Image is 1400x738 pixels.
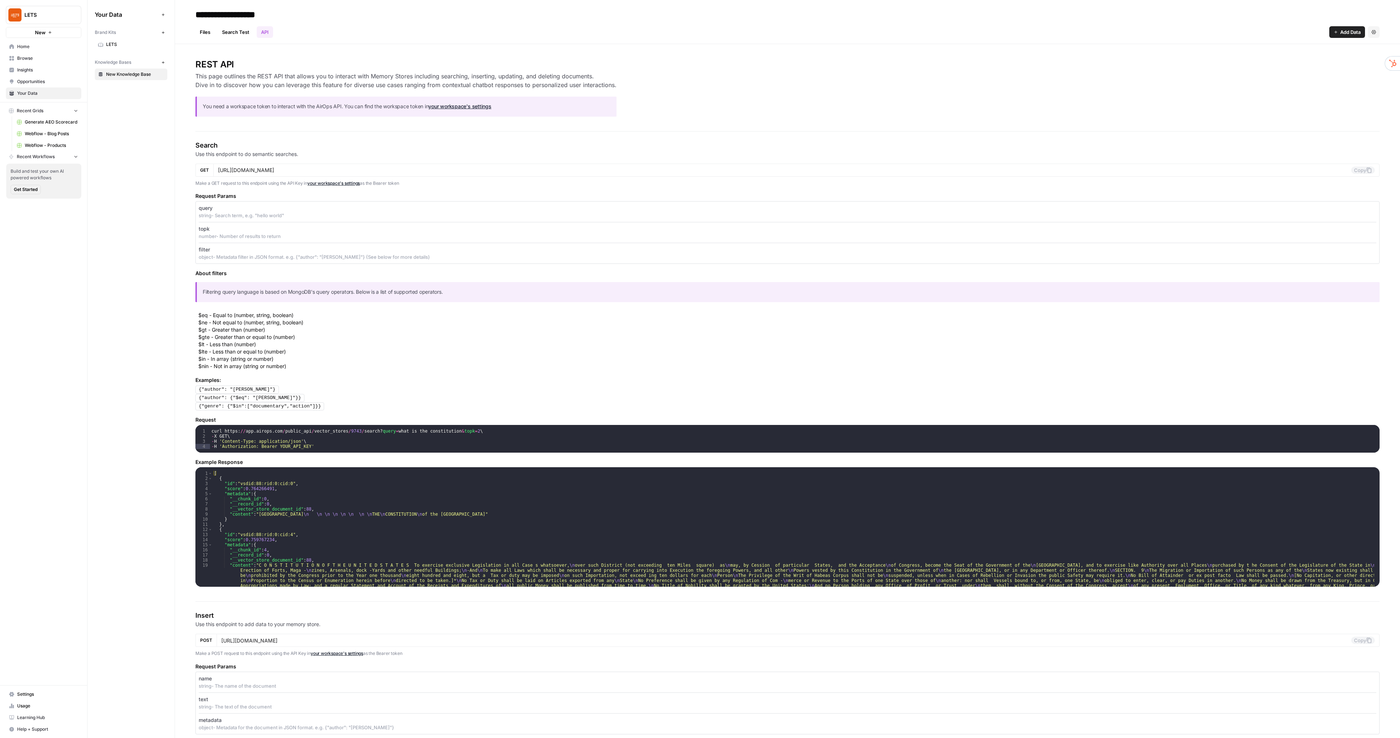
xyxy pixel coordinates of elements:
a: Home [6,41,81,52]
button: New [6,27,81,38]
p: Make a GET request to this endpoint using the API Key in as the Bearer token [195,180,1380,187]
div: 11 [195,522,213,527]
h5: About filters [195,270,1380,277]
div: 2 [195,434,210,439]
span: Webflow - Products [25,142,78,149]
span: GET [200,167,209,173]
span: Toggle code folding, rows 1 through 22 [208,471,212,476]
li: $in - In array (string or number) [198,355,1380,363]
span: Generate AEO Scorecard [25,119,78,125]
div: 15 [195,542,213,547]
img: LETS Logo [8,8,22,22]
h5: Request Params [195,192,1380,200]
a: Webflow - Products [13,140,81,151]
div: 16 [195,547,213,552]
h3: This page outlines the REST API that allows you to interact with Memory Stores including searchin... [195,72,617,89]
span: LETS [106,41,164,48]
div: 14 [195,537,213,542]
p: topk [199,225,210,233]
a: your workspace's settings [428,103,491,109]
span: Insights [17,67,78,73]
div: 3 [195,481,213,486]
a: Files [195,26,215,38]
li: $ne - Not equal to (number, string, boolean) [198,319,1380,326]
div: 4 [195,486,213,491]
div: 17 [195,552,213,558]
span: Webflow - Blog Posts [25,130,78,137]
a: your workspace's settings [307,180,360,186]
div: 12 [195,527,213,532]
div: 10 [195,517,213,522]
div: 3 [195,439,210,444]
span: Your Data [17,90,78,97]
span: Help + Support [17,726,78,733]
span: Knowledge Bases [95,59,131,66]
span: Your Data [95,10,159,19]
pre: {"author": "[PERSON_NAME]"} [195,386,279,394]
p: Use this endpoint to do semantic searches. [195,151,1380,158]
p: string - The name of the document [199,682,1376,690]
p: object - Metadata for the document in JSON format. e.g. {"author": "[PERSON_NAME]"} [199,724,1376,731]
a: Webflow - Blog Posts [13,128,81,140]
span: Learning Hub [17,714,78,721]
span: Recent Grids [17,108,43,114]
div: 8 [195,507,213,512]
a: Learning Hub [6,712,81,723]
p: Examples: [195,376,1380,384]
div: 6 [195,496,213,501]
p: metadata [199,716,222,724]
div: 1 [195,471,213,476]
p: query [199,204,213,212]
p: object - Metadata filter in JSON format. e.g. {"author": "[PERSON_NAME]"} (See below for more det... [199,253,1376,261]
span: Toggle code folding, rows 2 through 11 [208,476,212,481]
h5: Request [195,416,1380,423]
p: name [199,675,212,682]
span: Add Data [1340,28,1361,36]
a: Search Test [218,26,254,38]
span: New [35,29,46,36]
li: $lt - Less than (number) [198,341,1380,348]
button: Recent Grids [6,105,81,116]
span: LETS [24,11,69,19]
li: $gte - Greater than or equal to (number) [198,333,1380,341]
span: Get Started [14,186,38,193]
span: New Knowledge Base [106,71,164,78]
div: 1 [195,429,210,434]
a: your workspace's settings [311,651,363,656]
a: Browse [6,52,81,64]
p: text [199,696,208,703]
span: Brand Kits [95,29,116,36]
h2: REST API [195,59,617,70]
li: $lte - Less than or equal to (number) [198,348,1380,355]
a: Insights [6,64,81,76]
span: Browse [17,55,78,62]
p: Use this endpoint to add data to your memory store. [195,621,1380,628]
span: Recent Workflows [17,153,55,160]
button: Help + Support [6,723,81,735]
button: Copy [1351,167,1375,174]
p: You need a workspace token to interact with the AirOps API. You can find the workspace token in [203,102,611,111]
p: Make a POST request to this endpoint using the API Key in as the Bearer token [195,650,1380,657]
h4: Search [195,140,1380,151]
button: Workspace: LETS [6,6,81,24]
div: 4 [195,444,210,449]
a: Your Data [6,87,81,99]
span: Usage [17,703,78,709]
li: $gt - Greater than (number) [198,326,1380,333]
div: 5 [195,491,213,496]
pre: {"genre": {"$in":["documentary","action"]}} [195,402,324,410]
span: Build and test your own AI powered workflows [11,168,77,181]
span: Opportunities [17,78,78,85]
a: Opportunities [6,76,81,87]
span: Settings [17,691,78,698]
span: POST [200,637,212,644]
span: Home [17,43,78,50]
li: $nin - Not in array (string or number) [198,363,1380,370]
a: Settings [6,688,81,700]
p: Filtering query language is based on MongoDB's query operators. Below is a list of supported oper... [203,288,1374,296]
a: LETS [95,39,167,50]
h5: Example Response [195,458,1380,466]
div: 13 [195,532,213,537]
button: Recent Workflows [6,151,81,162]
button: Add Data [1329,26,1365,38]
